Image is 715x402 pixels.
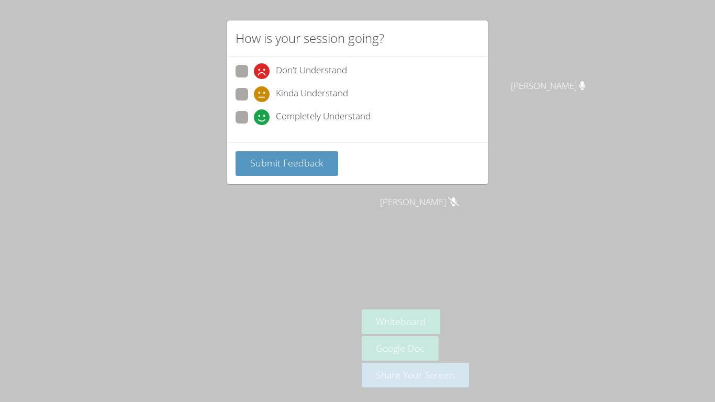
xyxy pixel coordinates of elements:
span: Submit Feedback [250,157,323,169]
h2: How is your session going? [236,29,384,48]
button: Submit Feedback [236,151,338,176]
span: Don't Understand [276,63,347,79]
span: Completely Understand [276,109,371,125]
span: Kinda Understand [276,86,348,102]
